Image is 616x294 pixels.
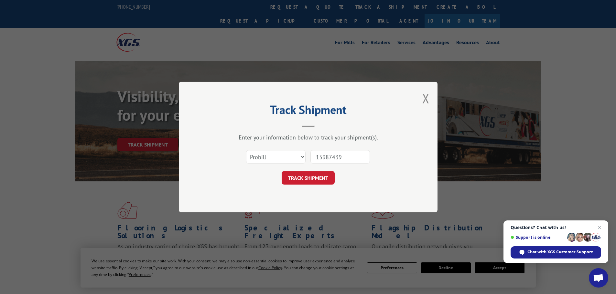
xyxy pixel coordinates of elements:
[589,268,608,288] div: Open chat
[511,246,601,259] div: Chat with XGS Customer Support
[511,225,601,230] span: Questions? Chat with us!
[211,105,405,117] h2: Track Shipment
[422,90,429,107] button: Close modal
[511,235,565,240] span: Support is online
[282,171,335,185] button: TRACK SHIPMENT
[527,249,593,255] span: Chat with XGS Customer Support
[310,150,370,164] input: Number(s)
[211,134,405,141] div: Enter your information below to track your shipment(s).
[596,224,603,231] span: Close chat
